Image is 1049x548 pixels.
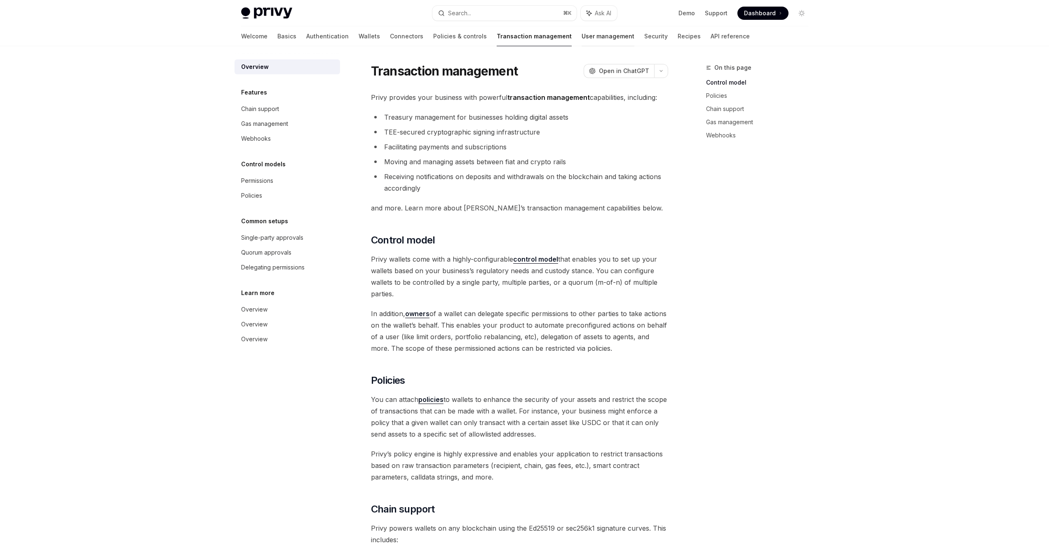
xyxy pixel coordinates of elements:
[706,116,815,129] a: Gas management
[497,26,572,46] a: Transaction management
[706,89,815,102] a: Policies
[235,116,340,131] a: Gas management
[678,9,695,17] a: Demo
[241,87,267,97] h5: Features
[241,305,268,314] div: Overview
[235,173,340,188] a: Permissions
[371,253,668,300] span: Privy wallets come with a highly-configurable that enables you to set up your wallets based on yo...
[241,159,286,169] h5: Control models
[371,64,518,78] h1: Transaction management
[371,156,668,168] li: Moving and managing assets between fiat and crypto rails
[241,62,269,72] div: Overview
[418,395,444,404] a: policies
[448,8,471,18] div: Search...
[235,245,340,260] a: Quorum approvals
[235,317,340,332] a: Overview
[644,26,668,46] a: Security
[359,26,380,46] a: Wallets
[513,255,558,264] a: control model
[235,230,340,245] a: Single-party approvals
[241,233,303,243] div: Single-party approvals
[241,216,288,226] h5: Common setups
[678,26,701,46] a: Recipes
[235,102,340,116] a: Chain support
[599,67,649,75] span: Open in ChatGPT
[390,26,423,46] a: Connectors
[241,104,279,114] div: Chain support
[405,309,429,318] a: owners
[581,6,617,21] button: Ask AI
[371,234,435,247] span: Control model
[595,9,611,17] span: Ask AI
[241,119,288,129] div: Gas management
[241,176,273,186] div: Permissions
[706,129,815,142] a: Webhooks
[235,260,340,275] a: Delegating permissions
[433,26,487,46] a: Policies & controls
[744,9,776,17] span: Dashboard
[371,448,668,483] span: Privy’s policy engine is highly expressive and enables your application to restrict transactions ...
[714,63,751,73] span: On this page
[737,7,789,20] a: Dashboard
[371,394,668,440] span: You can attach to wallets to enhance the security of your assets and restrict the scope of transa...
[235,59,340,74] a: Overview
[241,191,262,201] div: Policies
[241,26,268,46] a: Welcome
[711,26,750,46] a: API reference
[371,202,668,214] span: and more. Learn more about [PERSON_NAME]’s transaction management capabilities below.
[241,288,275,298] h5: Learn more
[706,102,815,116] a: Chain support
[235,188,340,203] a: Policies
[371,374,405,387] span: Policies
[241,248,291,257] div: Quorum approvals
[563,10,572,17] span: ⌘ K
[241,134,271,144] div: Webhooks
[241,262,305,272] div: Delegating permissions
[371,92,668,103] span: Privy provides your business with powerful capabilities, including:
[371,141,668,153] li: Facilitating payments and subscriptions
[582,26,634,46] a: User management
[371,522,668,546] span: Privy powers wallets on any blockchain using the Ed25519 or sec256k1 signature curves. This inclu...
[371,503,435,516] span: Chain support
[277,26,296,46] a: Basics
[371,308,668,354] span: In addition, of a wallet can delegate specific permissions to other parties to take actions on th...
[705,9,727,17] a: Support
[371,126,668,138] li: TEE-secured cryptographic signing infrastructure
[584,64,654,78] button: Open in ChatGPT
[507,93,590,102] strong: transaction management
[371,171,668,194] li: Receiving notifications on deposits and withdrawals on the blockchain and taking actions accordingly
[706,76,815,89] a: Control model
[371,111,668,123] li: Treasury management for businesses holding digital assets
[241,334,268,344] div: Overview
[235,302,340,317] a: Overview
[306,26,349,46] a: Authentication
[241,319,268,329] div: Overview
[795,7,808,20] button: Toggle dark mode
[235,332,340,347] a: Overview
[235,131,340,146] a: Webhooks
[432,6,577,21] button: Search...⌘K
[241,7,292,19] img: light logo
